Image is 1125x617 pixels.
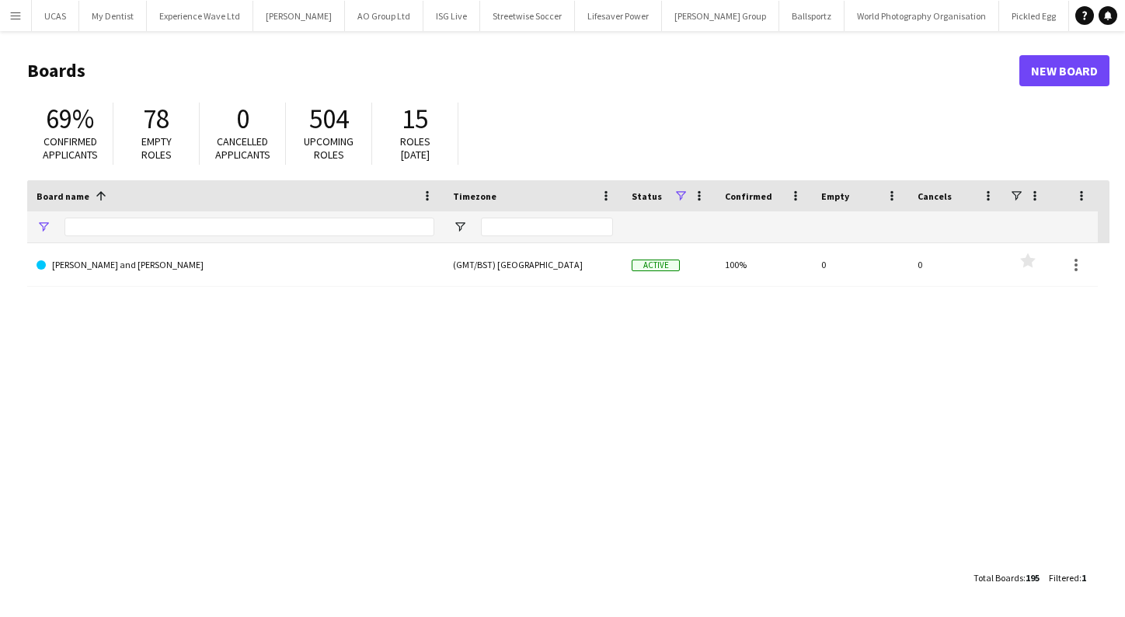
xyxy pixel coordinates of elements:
[973,572,1023,584] span: Total Boards
[1049,572,1079,584] span: Filtered
[147,1,253,31] button: Experience Wave Ltd
[632,190,662,202] span: Status
[453,220,467,234] button: Open Filter Menu
[27,59,1019,82] h1: Boards
[304,134,354,162] span: Upcoming roles
[37,220,51,234] button: Open Filter Menu
[37,243,434,287] a: [PERSON_NAME] and [PERSON_NAME]
[37,190,89,202] span: Board name
[821,190,849,202] span: Empty
[309,102,349,136] span: 504
[908,243,1005,286] div: 0
[812,243,908,286] div: 0
[716,243,812,286] div: 100%
[46,102,94,136] span: 69%
[141,134,172,162] span: Empty roles
[779,1,845,31] button: Ballsportz
[253,1,345,31] button: [PERSON_NAME]
[143,102,169,136] span: 78
[400,134,430,162] span: Roles [DATE]
[973,563,1040,593] div: :
[32,1,79,31] button: UCAS
[725,190,772,202] span: Confirmed
[999,1,1069,31] button: Pickled Egg
[423,1,480,31] button: ISG Live
[236,102,249,136] span: 0
[1026,572,1040,584] span: 195
[632,260,680,271] span: Active
[402,102,428,136] span: 15
[215,134,270,162] span: Cancelled applicants
[845,1,999,31] button: World Photography Organisation
[79,1,147,31] button: My Dentist
[1019,55,1109,86] a: New Board
[480,1,575,31] button: Streetwise Soccer
[345,1,423,31] button: AO Group Ltd
[1081,572,1086,584] span: 1
[918,190,952,202] span: Cancels
[43,134,98,162] span: Confirmed applicants
[64,218,434,236] input: Board name Filter Input
[453,190,496,202] span: Timezone
[575,1,662,31] button: Lifesaver Power
[1049,563,1086,593] div: :
[444,243,622,286] div: (GMT/BST) [GEOGRAPHIC_DATA]
[481,218,613,236] input: Timezone Filter Input
[662,1,779,31] button: [PERSON_NAME] Group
